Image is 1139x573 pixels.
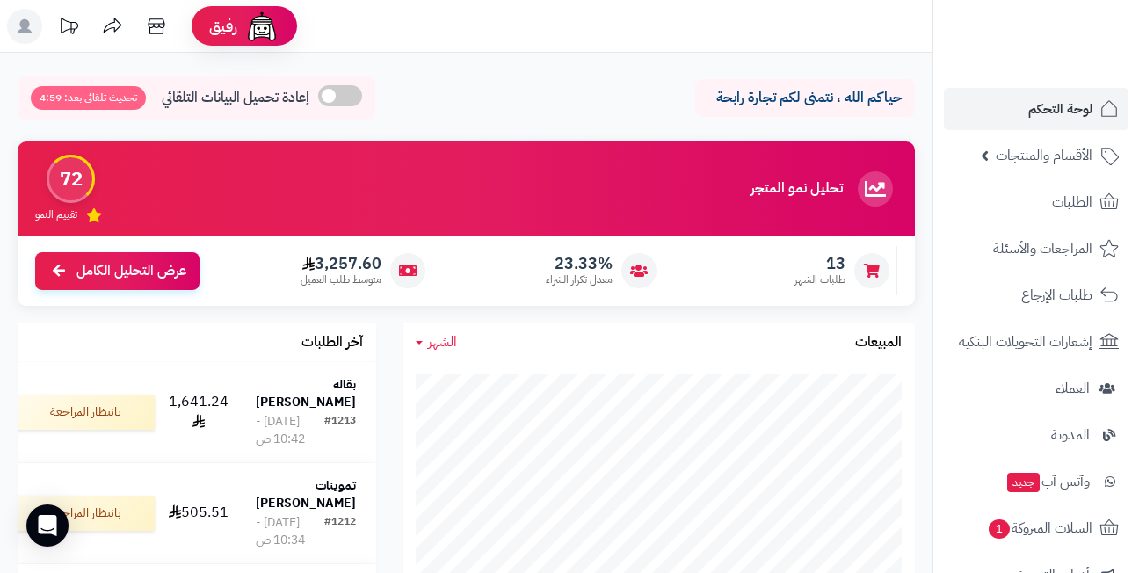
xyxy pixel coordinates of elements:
[76,261,186,281] span: عرض التحليل الكامل
[944,414,1128,456] a: المدونة
[162,88,309,108] span: إعادة تحميل البيانات التلقائي
[944,461,1128,503] a: وآتس آبجديد
[944,88,1128,130] a: لوحة التحكم
[988,519,1011,540] span: 1
[944,274,1128,316] a: طلبات الإرجاع
[256,514,324,549] div: [DATE] - 10:34 ص
[1028,97,1092,121] span: لوحة التحكم
[993,236,1092,261] span: المراجعات والأسئلة
[35,207,77,222] span: تقييم النمو
[944,507,1128,549] a: السلات المتروكة1
[428,331,457,352] span: الشهر
[1052,190,1092,214] span: الطلبات
[256,413,324,448] div: [DATE] - 10:42 ص
[794,254,845,273] span: 13
[855,335,902,351] h3: المبيعات
[944,367,1128,410] a: العملاء
[1019,17,1122,54] img: logo-2.png
[1007,473,1040,492] span: جديد
[959,330,1092,354] span: إشعارات التحويلات البنكية
[944,321,1128,363] a: إشعارات التحويلات البنكية
[546,272,613,287] span: معدل تكرار الشراء
[162,463,236,563] td: 505.51
[14,395,155,430] div: بانتظار المراجعة
[944,228,1128,270] a: المراجعات والأسئلة
[708,88,902,108] p: حياكم الله ، نتمنى لكم تجارة رابحة
[14,496,155,531] div: بانتظار المراجعة
[751,181,843,197] h3: تحليل نمو المتجر
[996,143,1092,168] span: الأقسام والمنتجات
[324,514,356,549] div: #1212
[256,375,356,411] strong: بقالة [PERSON_NAME]
[35,252,200,290] a: عرض التحليل الكامل
[1056,376,1090,401] span: العملاء
[301,272,381,287] span: متوسط طلب العميل
[26,504,69,547] div: Open Intercom Messenger
[244,9,279,44] img: ai-face.png
[162,362,236,462] td: 1,641.24
[1005,469,1090,494] span: وآتس آب
[324,413,356,448] div: #1213
[1021,283,1092,308] span: طلبات الإرجاع
[256,476,356,512] strong: تموينات [PERSON_NAME]
[301,254,381,273] span: 3,257.60
[209,16,237,37] span: رفيق
[944,181,1128,223] a: الطلبات
[47,9,91,48] a: تحديثات المنصة
[31,86,146,110] span: تحديث تلقائي بعد: 4:59
[301,335,363,351] h3: آخر الطلبات
[1051,423,1090,447] span: المدونة
[794,272,845,287] span: طلبات الشهر
[546,254,613,273] span: 23.33%
[987,516,1092,540] span: السلات المتروكة
[416,332,457,352] a: الشهر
